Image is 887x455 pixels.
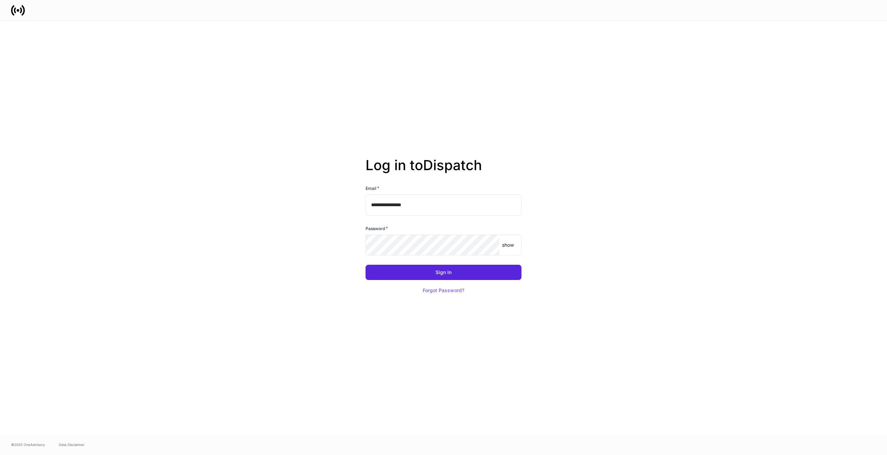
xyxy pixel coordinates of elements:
[366,157,521,185] h2: Log in to Dispatch
[366,185,379,192] h6: Email
[414,283,473,298] button: Forgot Password?
[423,288,464,293] div: Forgot Password?
[502,242,514,248] p: show
[11,442,45,447] span: © 2025 OneAdvisory
[366,225,388,232] h6: Password
[366,265,521,280] button: Sign In
[436,270,451,275] div: Sign In
[59,442,85,447] a: Data Disclaimer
